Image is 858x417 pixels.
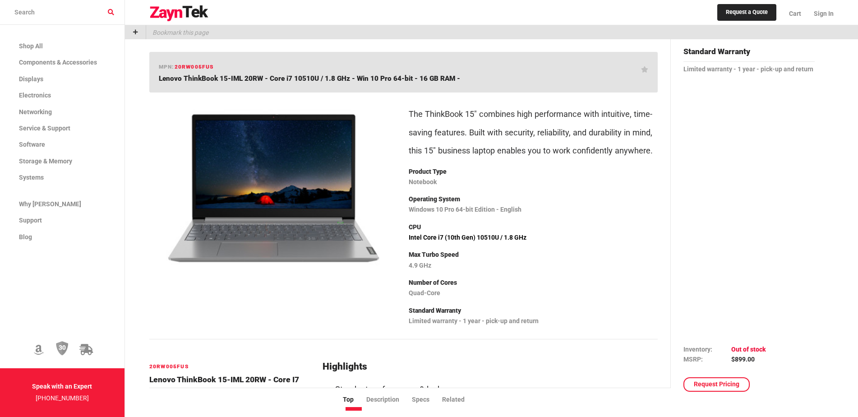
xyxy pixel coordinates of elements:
span: Lenovo ThinkBook 15-IML 20RW - Core i7 10510U / 1.8 GHz - Win 10 Pro 64-bit - 16 GB RAM - [159,74,460,83]
p: Notebook [409,176,658,188]
img: 30 Day Return Policy [56,341,69,356]
span: Cart [789,10,801,17]
p: The ThinkBook 15" combines high performance with intuitive, time-saving features. Built with secu... [409,105,658,159]
span: Why [PERSON_NAME] [19,200,81,208]
span: Software [19,141,45,148]
span: Storage & Memory [19,158,72,165]
p: Standard Warranty [409,305,658,317]
p: Product Type [409,166,658,178]
span: Blog [19,233,32,241]
span: Electronics [19,92,51,99]
span: Shop All [19,42,43,50]
p: Windows 10 Pro 64-bit Edition - English [409,204,658,216]
li: Standout performance & looks [335,380,658,398]
p: 4.9 GHz [409,260,658,272]
a: Request Pricing [683,377,750,392]
p: Intel Core i7 (10th Gen) 10510U / 1.8 GHz [409,232,658,244]
a: Sign In [807,2,834,25]
p: CPU [409,222,658,233]
span: Networking [19,108,52,116]
p: Max Turbo Speed [409,249,658,261]
h6: mpn: [159,63,214,71]
h4: Standard Warranty [683,46,815,62]
strong: Speak with an Expert [32,383,92,390]
a: Cart [783,2,807,25]
img: 20RW005FUS -- Lenovo ThinkBook 15-IML 20RW - Core i7 10510U / 1.8 GHz - Win 10 Pro 64-bit - 16 GB... [157,100,391,276]
h6: 20RW005FUS [149,362,312,371]
span: Displays [19,75,43,83]
a: Request a Quote [717,4,776,21]
p: Number of Cores [409,277,658,289]
span: Components & Accessories [19,59,97,66]
td: MSRP [683,355,731,365]
h2: Highlights [323,361,658,372]
span: Service & Support [19,125,70,132]
p: Quad-Core [409,287,658,299]
a: [PHONE_NUMBER] [36,394,89,402]
img: logo [149,5,209,22]
p: Limited warranty - 1 year - pick-up and return [409,315,658,327]
li: Top [343,394,366,404]
span: 20RW005FUS [175,64,214,70]
span: Systems [19,174,44,181]
li: Specs [412,394,442,404]
p: Operating System [409,194,658,205]
p: Bookmark this page [146,25,208,39]
h4: Lenovo ThinkBook 15-IML 20RW - Core i7 10510U / 1.8 GHz - Win 10 Pro 64-bit - 16 GB RAM - [149,374,312,409]
td: $899.00 [731,355,766,365]
td: Inventory [683,344,731,354]
span: Support [19,217,42,224]
li: Related [442,394,477,404]
p: Limited warranty - 1 year - pick-up and return [683,64,815,75]
li: Description [366,394,412,404]
span: Out of stock [731,346,766,353]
